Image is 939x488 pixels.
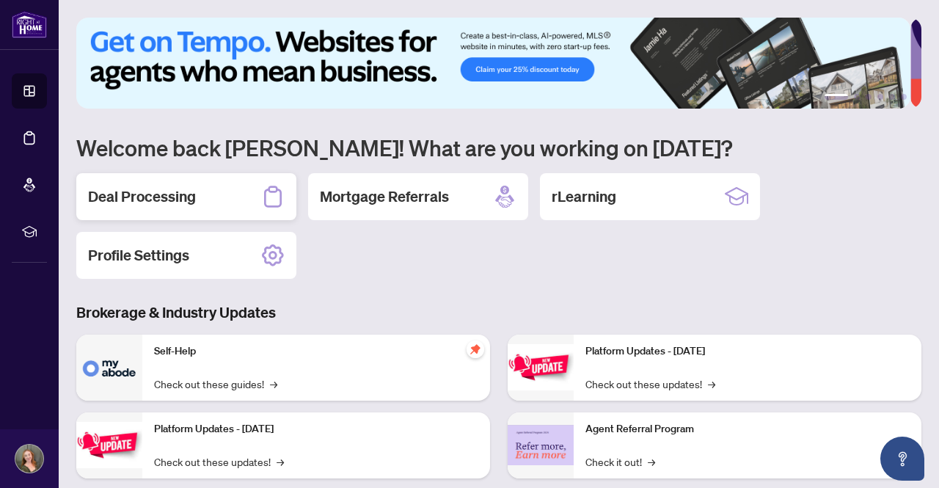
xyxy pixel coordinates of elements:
[585,421,910,437] p: Agent Referral Program
[154,343,478,360] p: Self-Help
[585,376,715,392] a: Check out these updates!→
[76,302,921,323] h3: Brokerage & Industry Updates
[277,454,284,470] span: →
[76,18,910,109] img: Slide 0
[508,344,574,390] img: Platform Updates - June 23, 2025
[270,376,277,392] span: →
[88,186,196,207] h2: Deal Processing
[708,376,715,392] span: →
[88,245,189,266] h2: Profile Settings
[552,186,616,207] h2: rLearning
[76,422,142,468] img: Platform Updates - September 16, 2025
[76,335,142,401] img: Self-Help
[76,134,921,161] h1: Welcome back [PERSON_NAME]! What are you working on [DATE]?
[825,94,848,100] button: 1
[901,94,907,100] button: 6
[585,454,655,470] a: Check it out!→
[508,425,574,465] img: Agent Referral Program
[154,376,277,392] a: Check out these guides!→
[467,340,484,358] span: pushpin
[854,94,860,100] button: 2
[877,94,883,100] button: 4
[889,94,895,100] button: 5
[866,94,872,100] button: 3
[585,343,910,360] p: Platform Updates - [DATE]
[15,445,43,473] img: Profile Icon
[648,454,655,470] span: →
[154,454,284,470] a: Check out these updates!→
[320,186,449,207] h2: Mortgage Referrals
[12,11,47,38] img: logo
[154,421,478,437] p: Platform Updates - [DATE]
[880,437,924,481] button: Open asap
